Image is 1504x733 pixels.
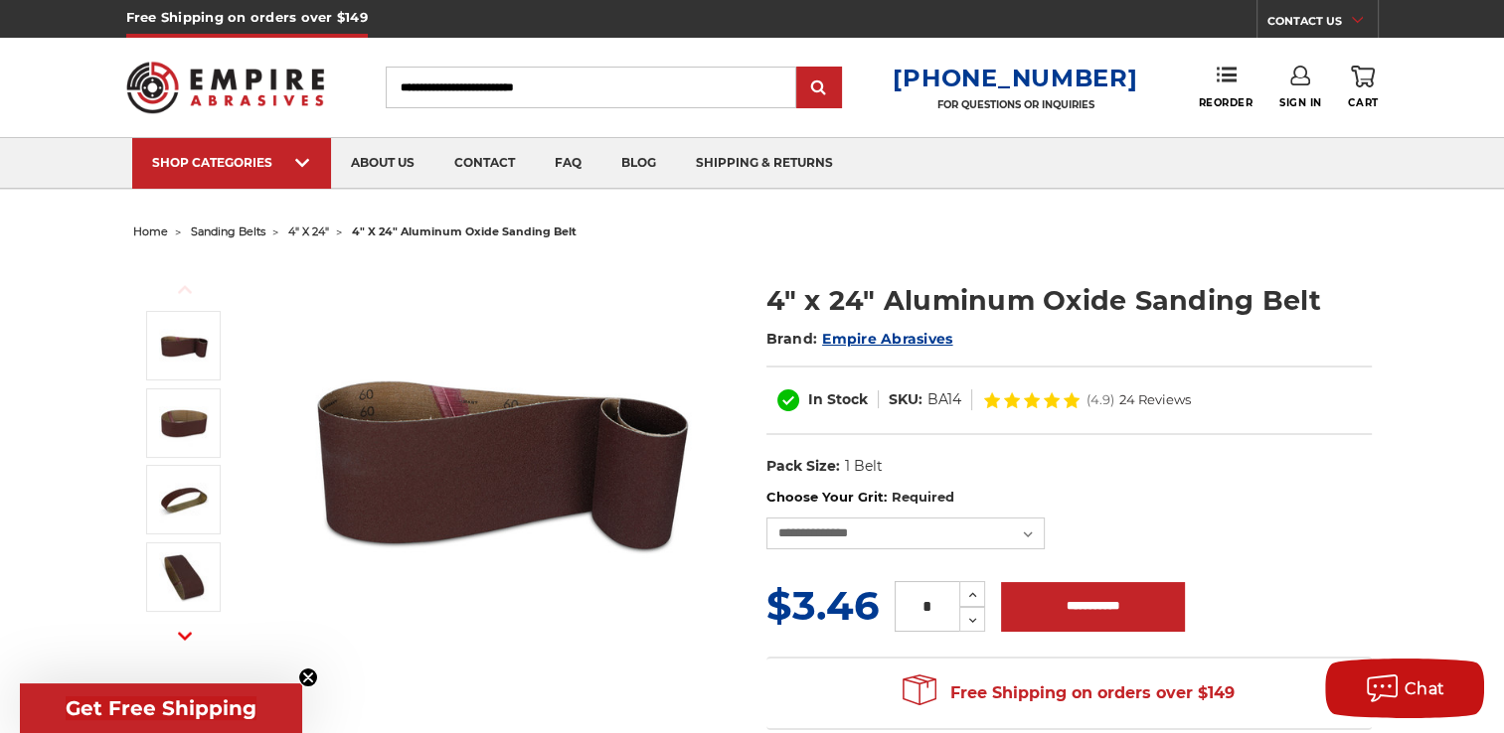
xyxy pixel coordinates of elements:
a: CONTACT US [1267,10,1378,38]
img: 4" x 24" Sanding Belt - Aluminum Oxide [159,475,209,524]
button: Next [161,614,209,657]
a: about us [331,138,434,189]
a: blog [601,138,676,189]
dd: BA14 [927,389,961,410]
a: shipping & returns [676,138,853,189]
img: 4" x 24" Sanding Belt - AOX [159,552,209,602]
span: 24 Reviews [1119,393,1191,406]
a: [PHONE_NUMBER] [893,64,1137,92]
label: Choose Your Grit: [766,488,1372,508]
a: Reorder [1198,66,1253,108]
button: Close teaser [298,667,318,687]
span: Sign In [1279,96,1322,109]
span: Get Free Shipping [66,696,256,720]
div: SHOP CATEGORIES [152,155,311,170]
a: 4" x 24" [288,224,329,238]
a: sanding belts [191,224,265,238]
span: Chat [1405,679,1445,698]
div: Get Free ShippingClose teaser [20,683,302,733]
a: home [133,224,168,238]
span: Cart [1348,96,1378,109]
dt: Pack Size: [766,456,840,477]
a: contact [434,138,535,189]
a: Cart [1348,66,1378,109]
span: Reorder [1198,96,1253,109]
img: 4" x 24" Aluminum Oxide Sanding Belt [159,321,209,370]
span: $3.46 [766,581,879,630]
span: Free Shipping on orders over $149 [903,673,1235,713]
p: FOR QUESTIONS OR INQUIRIES [893,98,1137,111]
small: Required [891,489,953,505]
img: 4" x 24" Aluminum Oxide Sanding Belt [303,260,701,658]
a: Empire Abrasives [822,330,952,348]
a: faq [535,138,601,189]
span: (4.9) [1086,393,1114,406]
img: 4" x 24" AOX Sanding Belt [159,398,209,448]
button: Previous [161,268,209,311]
img: Empire Abrasives [126,49,325,126]
dt: SKU: [889,389,922,410]
span: 4" x 24" aluminum oxide sanding belt [352,224,577,238]
h1: 4" x 24" Aluminum Oxide Sanding Belt [766,281,1372,320]
dd: 1 Belt [844,456,882,477]
span: In Stock [808,390,868,408]
button: Chat [1325,659,1484,718]
input: Submit [799,69,839,108]
span: Brand: [766,330,818,348]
